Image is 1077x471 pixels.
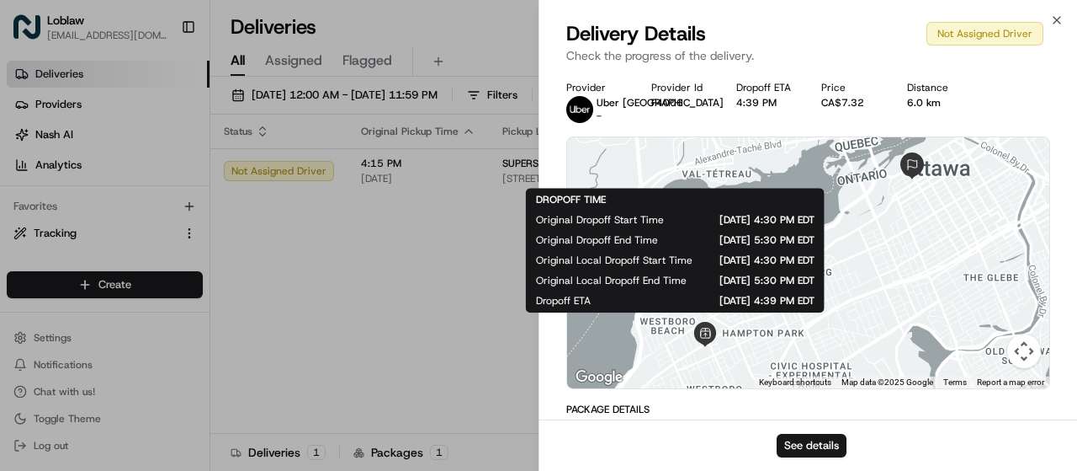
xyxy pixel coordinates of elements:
[17,291,44,318] img: Loblaw 12 agents
[35,161,66,191] img: 4920774857489_3d7f54699973ba98c624_72.jpg
[566,81,624,94] div: Provider
[154,307,201,320] span: 12:28 PM
[566,96,593,123] img: uber-new-logo.jpeg
[167,346,204,359] span: Pylon
[597,110,602,123] span: -
[841,377,933,387] span: Map data ©2025 Google
[536,254,692,267] span: Original Local Dropoff Start Time
[566,403,1050,416] div: Package Details
[907,96,965,110] div: 6.0 km
[777,434,846,458] button: See details
[736,96,794,110] div: 4:39 PM
[76,178,231,191] div: We're available if you need us!
[719,254,814,267] span: [DATE] 4:30 PM EDT
[149,261,196,275] span: 12:43 PM
[943,377,967,387] a: Terms (opens in new tab)
[566,47,1050,64] p: Check the progress of the delivery.
[536,294,591,308] span: Dropoff ETA
[1007,335,1041,368] button: Map camera controls
[571,367,627,388] a: Open this area in Google Maps (opens a new window)
[17,161,47,191] img: 1736555255976-a54dd68f-1ca7-489b-9aae-adbdc363a1c4
[286,166,306,186] button: Start new chat
[651,81,709,94] div: Provider Id
[618,294,814,308] span: [DATE] 4:39 PM EDT
[691,213,814,227] span: [DATE] 4:30 PM EDT
[759,377,831,388] button: Keyboard shortcuts
[977,377,1044,387] a: Report a map error
[714,274,814,287] span: [DATE] 5:30 PM EDT
[571,367,627,388] img: Google
[76,161,276,178] div: Start new chat
[597,96,724,110] span: Uber [GEOGRAPHIC_DATA]
[17,67,306,94] p: Welcome 👋
[685,233,814,247] span: [DATE] 5:30 PM EDT
[52,261,136,275] span: [PERSON_NAME]
[821,96,879,110] div: CA$7.32
[821,81,879,94] div: Price
[145,307,151,320] span: •
[17,17,50,51] img: Nash
[907,81,965,94] div: Distance
[52,307,141,320] span: Loblaw 12 agents
[261,216,306,236] button: See all
[119,345,204,359] a: Powered byPylon
[736,81,794,94] div: Dropoff ETA
[17,219,113,233] div: Past conversations
[140,261,146,275] span: •
[536,274,687,287] span: Original Local Dropoff End Time
[566,20,706,47] span: Delivery Details
[17,245,44,272] img: Grace Nketiah
[651,96,683,110] button: F4006
[536,213,664,227] span: Original Dropoff Start Time
[536,233,658,247] span: Original Dropoff End Time
[44,109,278,126] input: Clear
[536,193,606,206] span: DROPOFF TIME
[34,262,47,276] img: 1736555255976-a54dd68f-1ca7-489b-9aae-adbdc363a1c4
